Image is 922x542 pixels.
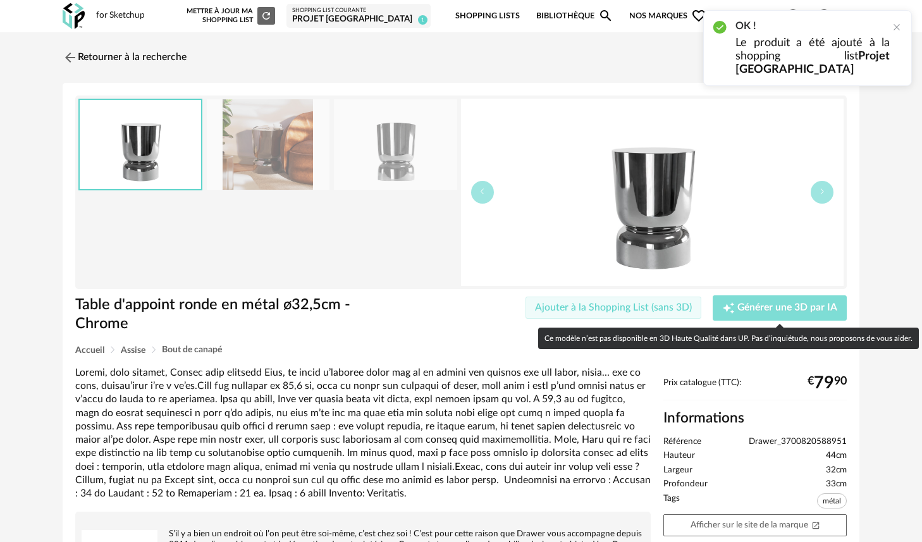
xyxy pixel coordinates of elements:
div: Shopping List courante [292,7,425,15]
div: Projet [GEOGRAPHIC_DATA] [292,14,425,25]
span: 32cm [826,465,847,476]
img: table-d-appoint-ronde-en-metal-oe32-5cm-chrome.jpg [207,99,329,190]
span: Largeur [663,465,692,476]
b: Projet [GEOGRAPHIC_DATA] [735,51,890,75]
div: Breadcrumb [75,345,847,355]
span: Ajouter à la Shopping List (sans 3D) [535,302,692,312]
span: Référence [663,436,701,448]
button: Creation icon Générer une 3D par IA [713,295,847,321]
img: OXP [63,3,85,29]
img: table-d-appoint-ronde-en-metal-oe32-5cm-chrome.jpg [461,99,844,286]
div: Prix catalogue (TTC): [663,378,847,401]
span: Account Circle icon [816,8,837,23]
span: Assise [121,346,145,355]
span: Profondeur [663,479,708,490]
span: Drawer_3700820588951 [749,436,847,448]
button: Ajouter à la Shopping List (sans 3D) [526,297,701,319]
div: Mettre à jour ma Shopping List [184,7,275,25]
span: 1 [418,15,427,25]
span: Nos marques [629,1,706,31]
a: Afficher sur le site de la marqueOpen In New icon [663,514,847,536]
a: Shopping List courante Projet [GEOGRAPHIC_DATA] 1 [292,7,425,25]
span: 33cm [826,479,847,490]
span: métal [817,493,847,508]
span: Centre d'aideHelp Circle Outline icon [723,8,801,23]
span: Hauteur [663,450,695,462]
a: Retourner à la recherche [63,44,187,71]
div: for Sketchup [96,10,145,22]
span: Bout de canapé [162,345,222,354]
span: Tags [663,493,680,512]
span: Open In New icon [811,520,820,529]
img: table-d-appoint-ronde-en-metal-oe32-5cm-chrome.jpg [334,99,457,190]
span: Creation icon [722,302,735,314]
h2: Informations [663,409,847,428]
span: Help Circle Outline icon [785,8,801,23]
span: Heart Outline icon [691,8,706,23]
h1: Table d'appoint ronde en métal ø32,5cm - Chrome [75,295,390,334]
span: 44cm [826,450,847,462]
span: Refresh icon [261,12,272,19]
a: BibliothèqueMagnify icon [536,1,613,31]
span: Magnify icon [598,8,613,23]
div: Ce modèle n’est pas disponible en 3D Haute Qualité dans UP. Pas d’inquiétude, nous proposons de v... [538,328,919,349]
img: svg+xml;base64,PHN2ZyB3aWR0aD0iMjQiIGhlaWdodD0iMjQiIHZpZXdCb3g9IjAgMCAyNCAyNCIgZmlsbD0ibm9uZSIgeG... [63,50,78,65]
h2: OK ! [735,20,890,33]
span: Account Circle icon [816,8,832,23]
img: table-d-appoint-ronde-en-metal-oe32-5cm-chrome.jpg [80,100,201,189]
span: Accueil [75,346,104,355]
span: Générer une 3D par IA [737,303,837,313]
p: Le produit a été ajouté à la shopping list [735,37,890,77]
span: 79 [814,378,834,388]
a: Shopping Lists [455,1,520,31]
div: € 90 [808,378,847,388]
div: Loremi, dolo sitamet, Consec adip elitsedd Eius, te incid u’laboree dolor mag al en admini ven qu... [75,366,651,501]
img: fr [845,9,859,23]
